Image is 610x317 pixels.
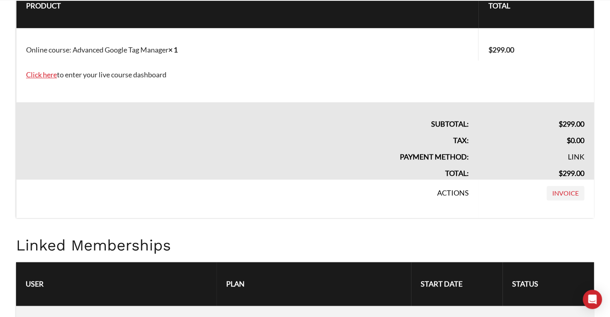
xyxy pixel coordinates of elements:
span: $ [559,119,563,128]
a: Invoice [547,186,584,200]
td: Online course: Advanced Google Tag Manager [16,28,478,61]
th: Subtotal: [16,102,478,130]
td: Link [478,146,594,163]
span: 0.00 [567,136,584,145]
a: Click here [26,70,57,79]
h2: Linked Memberships [16,237,594,254]
span: $ [488,45,492,54]
span: Start Date [421,279,462,288]
span: User [26,279,44,288]
span: $ [567,136,571,145]
bdi: 299.00 [488,45,514,54]
span: 299.00 [559,119,584,128]
span: Plan [226,279,245,288]
th: Payment method: [16,146,478,163]
div: Open Intercom Messenger [583,290,602,309]
span: 299.00 [559,169,584,178]
span: $ [559,169,563,178]
th: Actions [16,180,478,218]
p: to enter your live course dashboard [26,69,584,81]
span: Status [512,279,538,288]
strong: × 1 [168,45,178,54]
th: Tax: [16,130,478,146]
th: Total: [16,163,478,179]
